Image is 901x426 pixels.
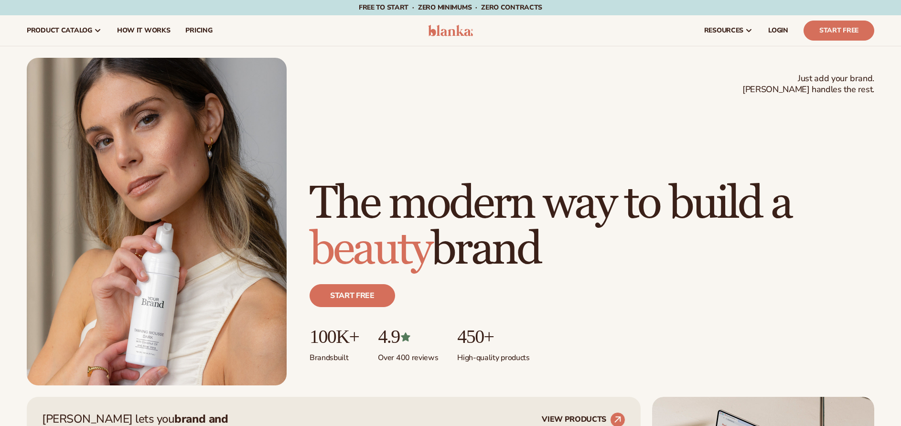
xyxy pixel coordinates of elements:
a: Start free [310,284,395,307]
a: How It Works [109,15,178,46]
span: beauty [310,222,431,277]
span: product catalog [27,27,92,34]
h1: The modern way to build a brand [310,181,874,273]
span: LOGIN [768,27,788,34]
p: 450+ [457,326,529,347]
span: pricing [185,27,212,34]
p: Brands built [310,347,359,363]
span: Just add your brand. [PERSON_NAME] handles the rest. [742,73,874,96]
span: resources [704,27,743,34]
a: pricing [178,15,220,46]
p: Over 400 reviews [378,347,438,363]
a: Start Free [804,21,874,41]
img: logo [428,25,473,36]
span: How It Works [117,27,171,34]
p: High-quality products [457,347,529,363]
span: Free to start · ZERO minimums · ZERO contracts [359,3,542,12]
p: 100K+ [310,326,359,347]
a: product catalog [19,15,109,46]
a: resources [697,15,761,46]
p: 4.9 [378,326,438,347]
img: Female holding tanning mousse. [27,58,287,385]
a: LOGIN [761,15,796,46]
